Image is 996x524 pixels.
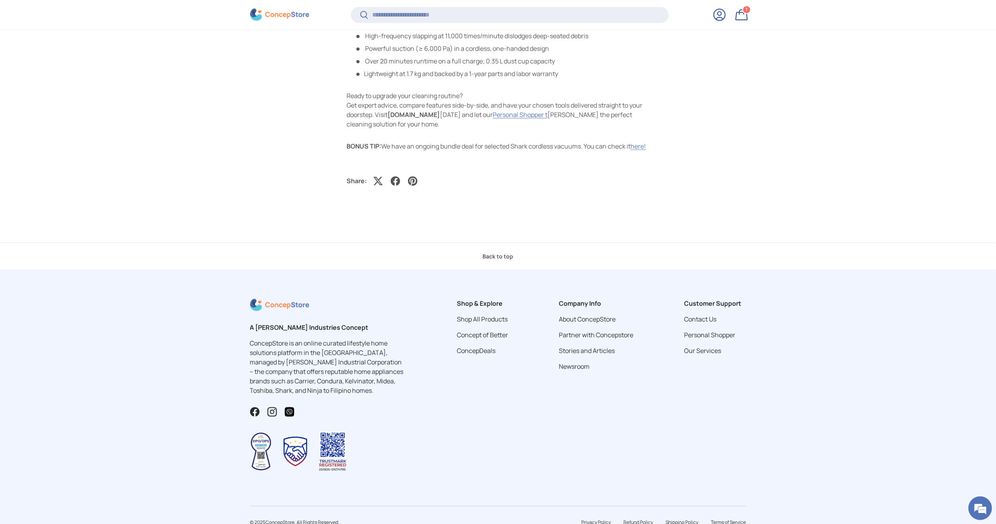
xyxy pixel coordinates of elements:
[559,362,590,371] a: Newsroom
[319,431,347,471] img: Trustmark QR
[559,331,633,339] a: Partner with Concepstore
[347,101,643,128] span: Get expert advice, compare features side-by-side, and have your chosen tools delivered straight t...
[250,338,406,395] p: ConcepStore is an online curated lifestyle home solutions platform in the [GEOGRAPHIC_DATA], mana...
[684,315,716,323] a: Contact Us
[365,57,555,65] span: Over 20 minutes runtime on a full charge; 0.35 L dust cup capacity
[684,331,735,339] a: Personal Shopper
[347,142,382,151] strong: BONUS TIP:
[457,331,508,339] a: Concept of Better
[493,110,548,119] a: Personal Shopper t
[347,91,463,100] span: Ready to upgrade your cleaning routine?
[284,437,307,466] img: Trustmark Seal
[457,346,495,355] a: ConcepDeals
[250,432,272,471] img: Data Privacy Seal
[631,142,646,151] a: here!
[365,32,589,40] span: High-frequency slapping at 11,000 times/minute dislodges deep-seated debris
[684,346,721,355] a: Our Services
[559,315,616,323] a: About ConcepStore
[250,323,406,332] h2: A [PERSON_NAME] Industries Concept
[746,7,747,13] span: 1
[364,69,558,78] span: Lightweight at 1.7 kg and backed by a 1-year parts and labor warranty
[457,315,508,323] a: Shop All Products
[250,9,309,21] img: ConcepStore
[388,110,440,119] strong: [DOMAIN_NAME]
[559,346,615,355] a: Stories and Articles
[365,44,549,53] span: Powerful suction (≥ 6,000 Pa) in a cordless, one-handed design
[347,142,646,151] span: We have an ongoing bundle deal for selected Shark cordless vacuums. You can check it
[347,176,367,186] p: Share:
